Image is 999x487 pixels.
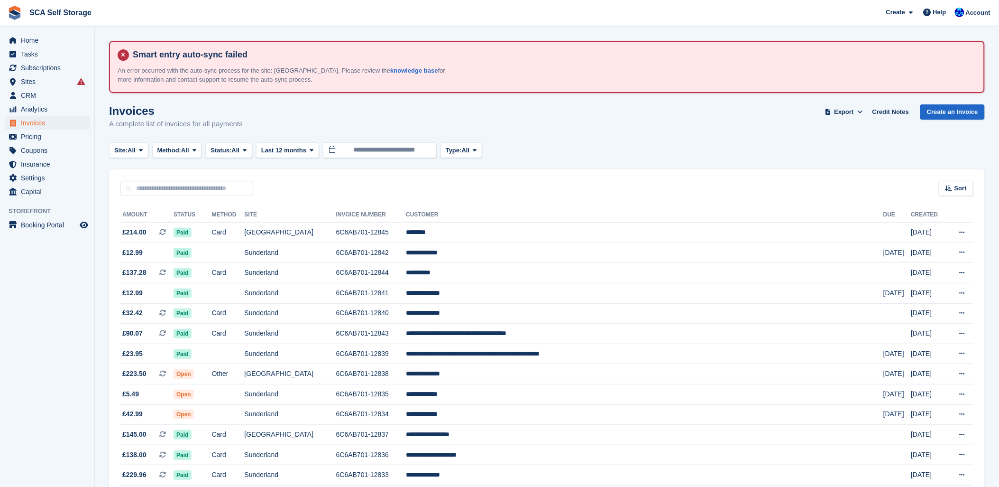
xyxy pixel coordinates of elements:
span: Coupons [21,144,78,157]
td: [DATE] [883,283,911,303]
td: Card [212,445,245,465]
a: menu [5,103,90,116]
td: [DATE] [911,263,947,283]
span: All [128,146,136,155]
span: Last 12 months [261,146,306,155]
span: Paid [174,349,191,359]
span: All [462,146,470,155]
th: Customer [406,207,883,223]
span: Paid [174,470,191,480]
td: 6C6AB701-12844 [336,263,406,283]
td: [DATE] [911,324,947,344]
td: Card [212,303,245,324]
a: menu [5,185,90,198]
span: Pricing [21,130,78,143]
span: Paid [174,248,191,258]
span: Analytics [21,103,78,116]
span: Subscriptions [21,61,78,75]
p: A complete list of invoices for all payments [109,119,243,130]
a: menu [5,116,90,130]
th: Invoice Number [336,207,406,223]
a: Create an Invoice [920,104,985,120]
td: [DATE] [883,404,911,425]
span: Open [174,410,194,419]
span: All [181,146,189,155]
a: menu [5,75,90,88]
span: Home [21,34,78,47]
td: Sunderland [245,445,336,465]
th: Status [174,207,211,223]
img: stora-icon-8386f47178a22dfd0bd8f6a31ec36ba5ce8667c1dd55bd0f319d3a0aa187defe.svg [8,6,22,20]
td: Sunderland [245,384,336,404]
td: 6C6AB701-12838 [336,364,406,384]
span: £229.96 [122,470,147,480]
span: Paid [174,430,191,440]
span: £90.07 [122,328,143,338]
span: Export [834,107,854,117]
a: menu [5,61,90,75]
td: [DATE] [911,445,947,465]
td: 6C6AB701-12845 [336,223,406,243]
th: Method [212,207,245,223]
span: £23.95 [122,349,143,359]
td: Card [212,324,245,344]
a: menu [5,130,90,143]
td: Sunderland [245,263,336,283]
span: Paid [174,268,191,278]
td: [GEOGRAPHIC_DATA] [245,364,336,384]
button: Method: All [152,142,202,158]
th: Site [245,207,336,223]
span: £214.00 [122,227,147,237]
i: Smart entry sync failures have occurred [77,78,85,85]
td: Card [212,465,245,486]
span: £42.99 [122,409,143,419]
td: [DATE] [911,283,947,303]
td: [GEOGRAPHIC_DATA] [245,425,336,445]
td: 6C6AB701-12839 [336,344,406,364]
a: menu [5,218,90,232]
td: Sunderland [245,404,336,425]
button: Last 12 months [256,142,319,158]
td: Card [212,223,245,243]
h1: Invoices [109,104,243,117]
button: Status: All [205,142,252,158]
td: Sunderland [245,344,336,364]
span: Invoices [21,116,78,130]
a: Credit Notes [869,104,913,120]
button: Type: All [440,142,482,158]
a: knowledge base [390,67,438,74]
td: Other [212,364,245,384]
td: [DATE] [911,344,947,364]
span: Open [174,369,194,379]
p: An error occurred with the auto-sync process for the site: [GEOGRAPHIC_DATA]. Please review the f... [118,66,449,84]
img: Kelly Neesham [955,8,964,17]
span: Type: [446,146,462,155]
td: [GEOGRAPHIC_DATA] [245,223,336,243]
span: All [232,146,240,155]
span: £138.00 [122,450,147,460]
span: Create [886,8,905,17]
span: Capital [21,185,78,198]
td: 6C6AB701-12843 [336,324,406,344]
td: Card [212,263,245,283]
span: Storefront [9,206,94,216]
span: Help [933,8,946,17]
span: £137.28 [122,268,147,278]
th: Amount [120,207,174,223]
span: Tasks [21,47,78,61]
td: 6C6AB701-12836 [336,445,406,465]
button: Export [823,104,865,120]
td: 6C6AB701-12833 [336,465,406,486]
span: Settings [21,171,78,185]
td: [DATE] [883,243,911,263]
span: £5.49 [122,389,139,399]
td: [DATE] [911,465,947,486]
span: £32.42 [122,308,143,318]
span: Open [174,390,194,399]
td: Sunderland [245,303,336,324]
span: Paid [174,228,191,237]
td: Sunderland [245,324,336,344]
a: menu [5,89,90,102]
span: Sites [21,75,78,88]
span: Paid [174,289,191,298]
